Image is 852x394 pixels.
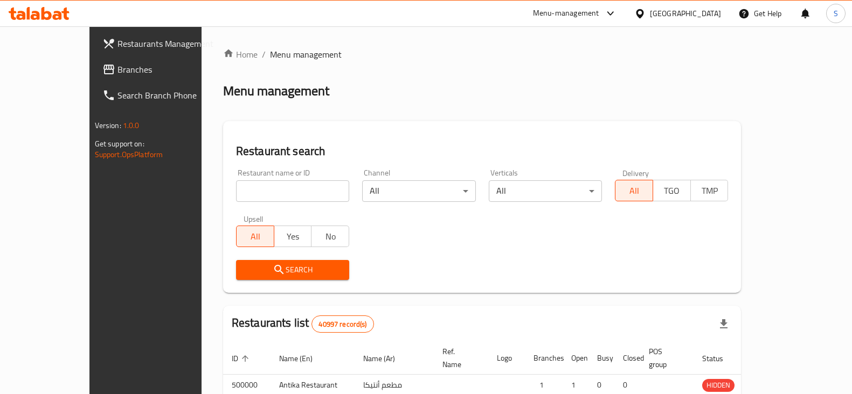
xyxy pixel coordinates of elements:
span: All [241,229,270,244]
nav: breadcrumb [223,48,742,61]
div: Total records count [311,315,373,333]
h2: Restaurants list [232,315,374,333]
span: No [316,229,345,244]
span: Branches [117,63,223,76]
span: Restaurants Management [117,37,223,50]
h2: Menu management [223,82,329,100]
label: Upsell [244,215,264,222]
span: TGO [657,183,687,199]
span: 40997 record(s) [312,319,373,329]
span: Get support on: [95,137,144,151]
span: Menu management [270,48,342,61]
button: All [615,180,653,201]
th: Busy [588,342,614,375]
span: Version: [95,118,121,132]
button: TGO [653,180,691,201]
button: Search [236,260,349,280]
div: Export file [711,311,737,337]
span: HIDDEN [702,379,735,391]
a: Branches [94,57,232,82]
span: S [834,8,838,19]
button: All [236,226,274,247]
span: Status [702,352,737,365]
span: Search [245,263,341,277]
li: / [262,48,266,61]
span: Ref. Name [442,345,475,371]
span: All [620,183,649,199]
span: 1.0.0 [123,118,140,132]
span: TMP [695,183,724,199]
th: Branches [525,342,563,375]
th: Open [563,342,588,375]
a: Search Branch Phone [94,82,232,108]
label: Delivery [622,169,649,177]
button: No [311,226,349,247]
span: Name (Ar) [363,352,409,365]
input: Search for restaurant name or ID.. [236,180,349,202]
span: Name (En) [279,352,327,365]
div: [GEOGRAPHIC_DATA] [650,8,721,19]
span: Yes [279,229,308,244]
span: ID [232,352,252,365]
div: Menu-management [533,7,599,20]
button: Yes [274,226,312,247]
button: TMP [690,180,729,201]
a: Support.OpsPlatform [95,147,163,161]
th: Logo [488,342,525,375]
span: Search Branch Phone [117,89,223,102]
span: POS group [649,345,681,371]
a: Restaurants Management [94,31,232,57]
h2: Restaurant search [236,143,729,159]
div: All [362,180,475,202]
div: All [489,180,602,202]
th: Closed [614,342,640,375]
a: Home [223,48,258,61]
